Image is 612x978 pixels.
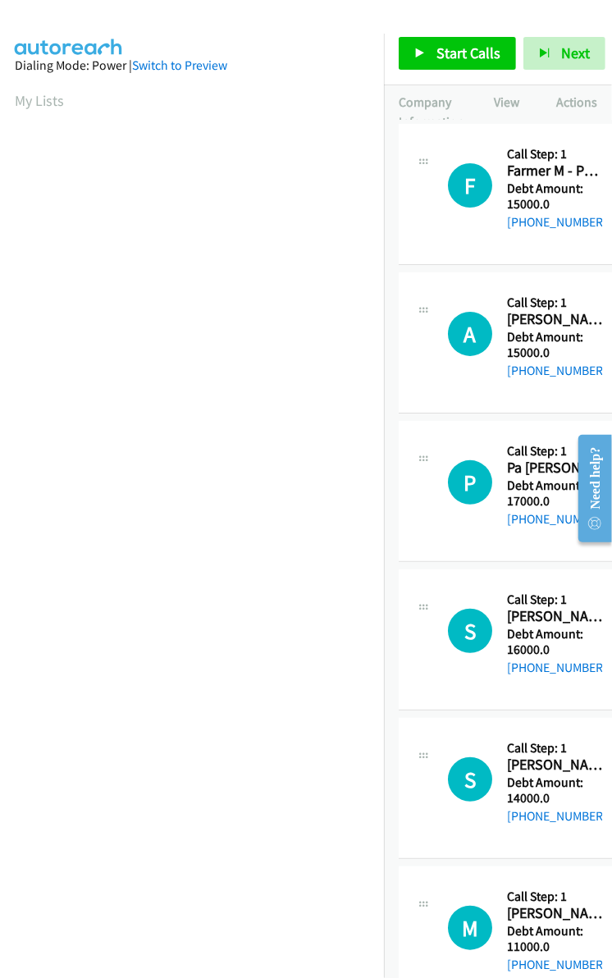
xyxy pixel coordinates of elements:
[448,163,492,208] h1: F
[507,775,602,807] h5: Debt Amount: 14000.0
[448,312,492,356] div: The call is yet to be attempted
[448,312,492,356] h1: A
[448,460,492,505] div: The call is yet to be attempted
[507,459,602,478] h2: Pa [PERSON_NAME] - Personal Loan
[448,757,492,802] h1: S
[507,923,602,955] h5: Debt Amount: 11000.0
[448,460,492,505] h1: P
[564,423,612,554] iframe: Resource Center
[15,56,369,75] div: Dialing Mode: Power |
[507,740,602,756] h5: Call Step: 1
[448,757,492,802] div: The call is yet to be attempted
[15,126,384,906] iframe: Dialpad
[507,214,607,230] a: [PHONE_NUMBER]
[507,904,602,923] h2: [PERSON_NAME] - Credit Card
[507,162,602,181] h2: Farmer M - Personal Loan
[507,889,602,905] h5: Call Step: 1
[507,181,602,213] h5: Debt Amount: 15000.0
[507,478,602,510] h5: Debt Amount: 17000.0
[399,37,516,70] a: Start Calls
[448,906,492,950] h1: M
[507,592,602,608] h5: Call Step: 1
[436,43,500,62] span: Start Calls
[523,37,605,70] button: Next
[507,756,602,775] h2: [PERSON_NAME] - Credit Card
[507,329,602,361] h5: Debt Amount: 15000.0
[556,93,597,112] p: Actions
[561,43,590,62] span: Next
[507,511,607,527] a: [PHONE_NUMBER]
[399,93,464,131] p: Company Information
[448,609,492,653] h1: S
[507,660,607,675] a: [PHONE_NUMBER]
[507,363,607,378] a: [PHONE_NUMBER]
[507,808,607,824] a: [PHONE_NUMBER]
[15,91,64,110] a: My Lists
[507,295,602,311] h5: Call Step: 1
[507,957,607,972] a: [PHONE_NUMBER]
[132,57,227,73] a: Switch to Preview
[507,146,602,162] h5: Call Step: 1
[494,93,527,112] p: View
[507,310,602,329] h2: [PERSON_NAME] - Personal Loan
[507,607,602,626] h2: [PERSON_NAME] - Personal Loan
[507,443,602,459] h5: Call Step: 1
[507,626,602,658] h5: Debt Amount: 16000.0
